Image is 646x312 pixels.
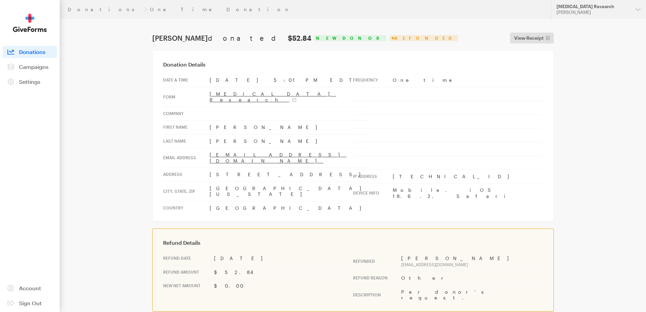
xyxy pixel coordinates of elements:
div: [PERSON_NAME] [556,10,630,15]
span: View Receipt [514,34,544,42]
a: Donations [3,46,57,58]
th: Country [163,201,210,215]
th: Company [163,107,210,121]
td: Other [401,271,543,285]
th: City, state, zip [163,181,210,201]
span: Sign Out [19,300,42,306]
th: First Name [163,121,210,134]
td: [DATE] 5:01 PM EDT [210,73,368,87]
h1: [PERSON_NAME] [152,34,311,42]
th: Refund Amount [163,265,214,279]
span: donated [208,34,286,42]
th: Address [163,168,210,182]
th: Refund Date [163,252,214,265]
div: Refunded [389,35,458,41]
th: IP address [353,169,393,183]
span: Account [19,285,41,291]
a: [MEDICAL_DATA] Research [210,91,336,103]
td: [STREET_ADDRESS] [210,168,368,182]
td: One time [393,73,543,87]
img: GiveForms [13,14,47,32]
td: $0.00 [214,279,353,293]
span: Campaigns [19,63,48,70]
h3: Refund Details [163,239,543,246]
a: Campaigns [3,61,57,73]
th: Description [353,285,401,305]
th: Form [163,87,210,107]
td: Mobile, iOS 18.6.2, Safari [393,183,543,203]
td: $52.84 [214,265,353,279]
strong: $52.84 [288,34,311,42]
td: [PERSON_NAME] [401,252,543,271]
th: Frequency [353,73,393,87]
a: Donations [68,7,142,12]
td: [TECHNICAL_ID] [393,169,543,183]
sub: [EMAIL_ADDRESS][DOMAIN_NAME] [401,262,468,267]
div: New Donor [314,35,387,41]
h3: Donation Details [163,61,543,68]
a: View Receipt [510,33,554,43]
td: [DATE] [214,252,353,265]
th: Refunded [353,252,401,271]
th: Refund Reason [353,271,401,285]
td: Per donor's request. [401,285,543,305]
a: [EMAIL_ADDRESS][DOMAIN_NAME] [210,152,347,164]
th: Email address [163,148,210,168]
td: [PERSON_NAME] [210,134,368,148]
a: Account [3,282,57,294]
div: [MEDICAL_DATA] Research [556,4,630,10]
td: [GEOGRAPHIC_DATA] [210,201,368,215]
a: Settings [3,76,57,88]
th: Device info [353,183,393,203]
span: Donations [19,49,45,55]
td: [GEOGRAPHIC_DATA][US_STATE] [210,181,368,201]
th: New Net Amount [163,279,214,293]
a: Sign Out [3,297,57,309]
span: Settings [19,78,40,85]
td: [PERSON_NAME] [210,121,368,134]
th: Date & time [163,73,210,87]
th: Last Name [163,134,210,148]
